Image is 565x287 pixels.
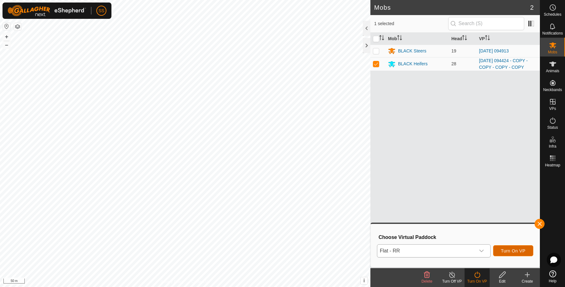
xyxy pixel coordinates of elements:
[475,245,488,257] div: dropdown trigger
[379,234,533,240] h3: Choose Virtual Paddock
[549,279,557,283] span: Help
[363,278,365,283] span: i
[548,50,557,54] span: Mobs
[398,61,428,67] div: BLACK Heifers
[530,3,534,12] span: 2
[191,279,210,284] a: Contact Us
[8,5,86,16] img: Gallagher Logo
[398,48,426,54] div: BLACK Steers
[546,69,559,73] span: Animals
[3,41,10,49] button: –
[379,36,384,41] p-sorticon: Activate to sort
[549,144,556,148] span: Infra
[377,245,475,257] span: Flat - RR
[479,48,509,53] a: [DATE] 094913
[515,279,540,284] div: Create
[549,107,556,111] span: VPs
[448,17,524,30] input: Search (S)
[490,279,515,284] div: Edit
[3,23,10,30] button: Reset Map
[14,23,21,30] button: Map Layers
[3,33,10,41] button: +
[385,33,449,45] th: Mob
[547,126,558,129] span: Status
[540,268,565,285] a: Help
[479,58,528,70] a: [DATE] 094424 - COPY - COPY - COPY - COPY
[493,245,533,256] button: Turn On VP
[465,279,490,284] div: Turn On VP
[99,8,105,14] span: SS
[422,279,433,284] span: Delete
[374,4,530,11] h2: Mobs
[462,36,467,41] p-sorticon: Activate to sort
[542,31,563,35] span: Notifications
[374,20,448,27] span: 1 selected
[485,36,490,41] p-sorticon: Activate to sort
[476,33,540,45] th: VP
[543,88,562,92] span: Neckbands
[449,33,476,45] th: Head
[361,277,368,284] button: i
[451,61,456,66] span: 28
[451,48,456,53] span: 19
[501,248,525,253] span: Turn On VP
[544,13,561,16] span: Schedules
[545,163,560,167] span: Heatmap
[397,36,402,41] p-sorticon: Activate to sort
[160,279,184,284] a: Privacy Policy
[439,279,465,284] div: Turn Off VP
